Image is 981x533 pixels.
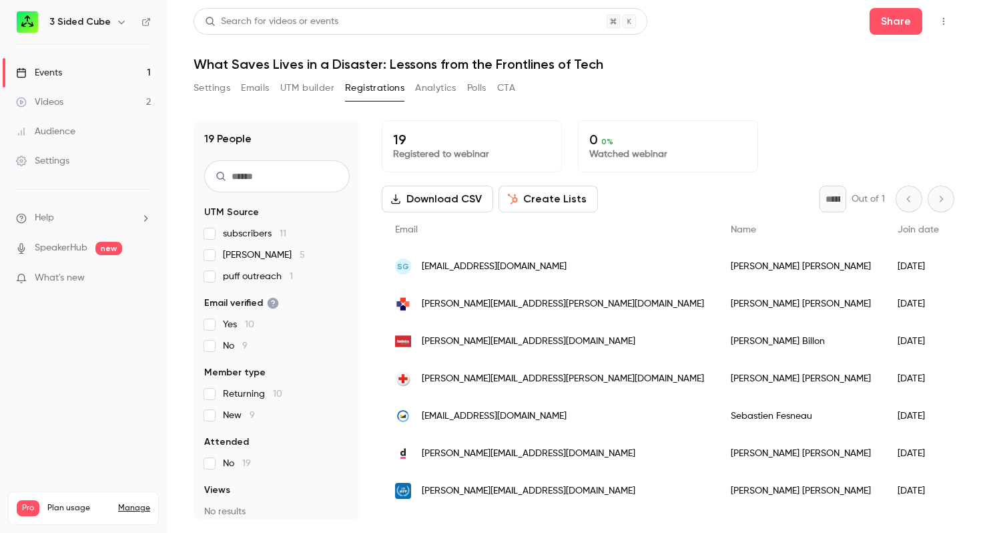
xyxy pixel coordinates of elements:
div: Videos [16,96,63,109]
li: help-dropdown-opener [16,211,151,225]
span: Pro [17,500,39,516]
span: 9 [250,411,255,420]
span: Help [35,211,54,225]
span: Returning [223,387,282,401]
button: Emails [241,77,269,99]
span: 1 [290,272,293,281]
div: [DATE] [884,397,952,435]
span: [PERSON_NAME] [223,248,305,262]
div: Audience [16,125,75,138]
button: Create Lists [499,186,598,212]
span: 10 [273,389,282,399]
div: Settings [16,154,69,168]
button: Share [870,8,922,35]
span: 9 [242,341,248,351]
span: SG [397,260,409,273]
div: [PERSON_NAME] [PERSON_NAME] [717,248,884,285]
span: new [95,242,122,255]
button: Analytics [415,77,456,99]
img: paneltech.us [395,333,411,349]
span: New [223,409,255,422]
span: Views [204,484,230,497]
span: Plan usage [47,503,110,514]
div: [PERSON_NAME] [PERSON_NAME] [717,360,884,397]
span: [PERSON_NAME][EMAIL_ADDRESS][PERSON_NAME][DOMAIN_NAME] [422,372,704,386]
h1: 19 People [204,131,252,147]
span: 5 [300,250,305,260]
span: 19 [242,459,251,468]
p: Registered to webinar [393,148,551,161]
p: Out of 1 [852,192,885,206]
span: [PERSON_NAME][EMAIL_ADDRESS][PERSON_NAME][DOMAIN_NAME] [422,297,704,311]
p: Watched webinar [589,148,747,161]
div: Search for videos or events [205,15,338,29]
button: Settings [194,77,230,99]
div: [DATE] [884,472,952,510]
span: No [223,339,248,353]
button: Registrations [345,77,404,99]
span: [EMAIL_ADDRESS][DOMAIN_NAME] [422,260,567,274]
div: [DATE] [884,285,952,323]
span: puff outreach [223,270,293,283]
img: redcross.org [395,371,411,387]
img: wfp.org [395,483,411,499]
span: Name [731,225,756,234]
span: Email [395,225,418,234]
span: [PERSON_NAME][EMAIL_ADDRESS][DOMAIN_NAME] [422,447,635,461]
span: 0 % [601,137,613,146]
img: 3 Sided Cube [17,11,38,33]
span: No [223,457,251,470]
span: subscribers [223,227,286,240]
span: [EMAIL_ADDRESS][DOMAIN_NAME] [422,409,567,423]
div: [DATE] [884,435,952,472]
iframe: Noticeable Trigger [135,273,151,285]
span: Member type [204,366,266,379]
button: UTM builder [280,77,334,99]
div: [DATE] [884,248,952,285]
h1: What Saves Lives in a Disaster: Lessons from the Frontlines of Tech [194,56,954,72]
div: [PERSON_NAME] Billon [717,323,884,360]
a: SpeakerHub [35,241,87,255]
button: Polls [467,77,486,99]
button: CTA [497,77,515,99]
span: Join date [898,225,939,234]
div: [PERSON_NAME] [PERSON_NAME] [717,435,884,472]
div: [DATE] [884,360,952,397]
p: 19 [393,132,551,148]
span: 11 [280,229,286,238]
div: [PERSON_NAME] [PERSON_NAME] [717,285,884,323]
img: safehousepro.co.uk [395,296,411,312]
h6: 3 Sided Cube [49,15,111,29]
img: dabapps.com [395,446,411,462]
span: Email verified [204,297,279,310]
span: 10 [245,320,254,329]
div: [DATE] [884,323,952,360]
div: Sebastien Fesneau [717,397,884,435]
a: Manage [118,503,150,514]
span: Attended [204,435,249,449]
span: Yes [223,318,254,331]
span: [PERSON_NAME][EMAIL_ADDRESS][DOMAIN_NAME] [422,335,635,349]
div: [PERSON_NAME] [PERSON_NAME] [717,472,884,510]
img: ml1.net [395,408,411,424]
span: What's new [35,271,85,285]
div: Events [16,66,62,79]
p: No results [204,505,350,518]
span: UTM Source [204,206,259,219]
span: [PERSON_NAME][EMAIL_ADDRESS][DOMAIN_NAME] [422,484,635,498]
p: 0 [589,132,747,148]
button: Download CSV [382,186,493,212]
